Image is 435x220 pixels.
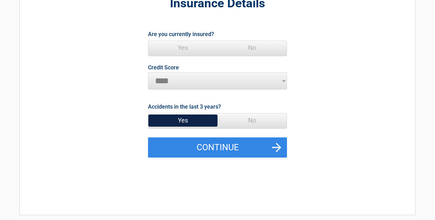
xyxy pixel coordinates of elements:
[148,113,217,127] span: Yes
[217,41,287,55] span: No
[148,102,221,111] label: Accidents in the last 3 years?
[148,137,287,158] button: Continue
[148,29,214,39] label: Are you currently insured?
[148,41,217,55] span: Yes
[217,113,287,127] span: No
[148,65,179,70] label: Credit Score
